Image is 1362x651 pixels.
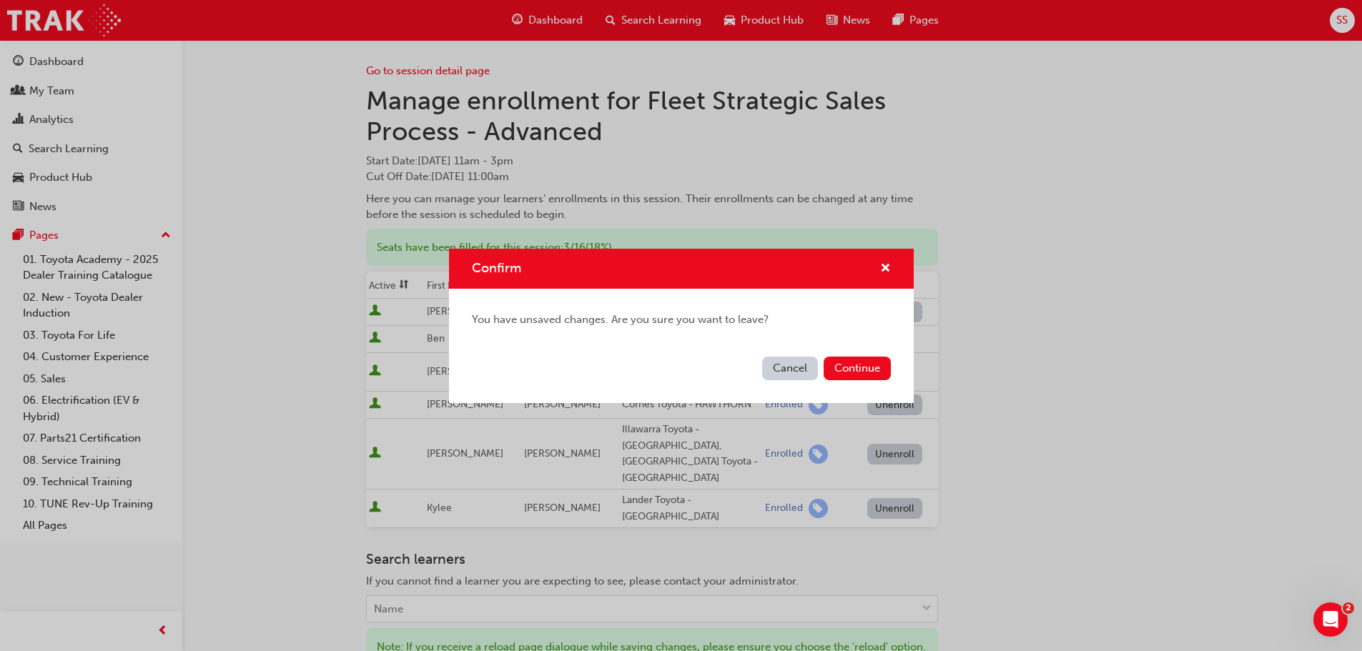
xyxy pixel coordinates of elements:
button: Continue [824,357,891,380]
button: Cancel [762,357,818,380]
div: You have unsaved changes. Are you sure you want to leave? [449,289,914,351]
span: cross-icon [880,263,891,276]
span: Confirm [472,260,521,276]
span: 2 [1343,602,1354,614]
iframe: Intercom live chat [1313,602,1348,637]
div: Confirm [449,249,914,403]
button: cross-icon [880,260,891,278]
